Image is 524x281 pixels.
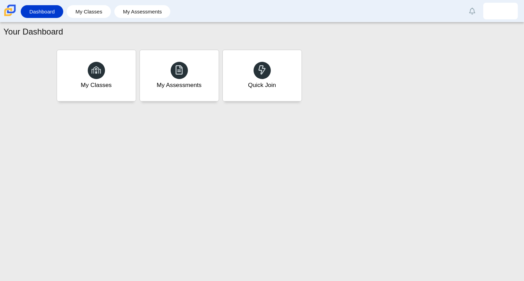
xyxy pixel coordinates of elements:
[3,3,17,18] img: Carmen School of Science & Technology
[24,5,60,18] a: Dashboard
[483,3,518,19] a: alberto.alvarezrey.QxhlYU
[70,5,107,18] a: My Classes
[3,26,63,38] h1: Your Dashboard
[222,50,302,101] a: Quick Join
[140,50,219,101] a: My Assessments
[57,50,136,101] a: My Classes
[3,13,17,19] a: Carmen School of Science & Technology
[157,81,202,89] div: My Assessments
[81,81,112,89] div: My Classes
[248,81,276,89] div: Quick Join
[495,6,506,17] img: alberto.alvarezrey.QxhlYU
[118,5,167,18] a: My Assessments
[465,3,480,19] a: Alerts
